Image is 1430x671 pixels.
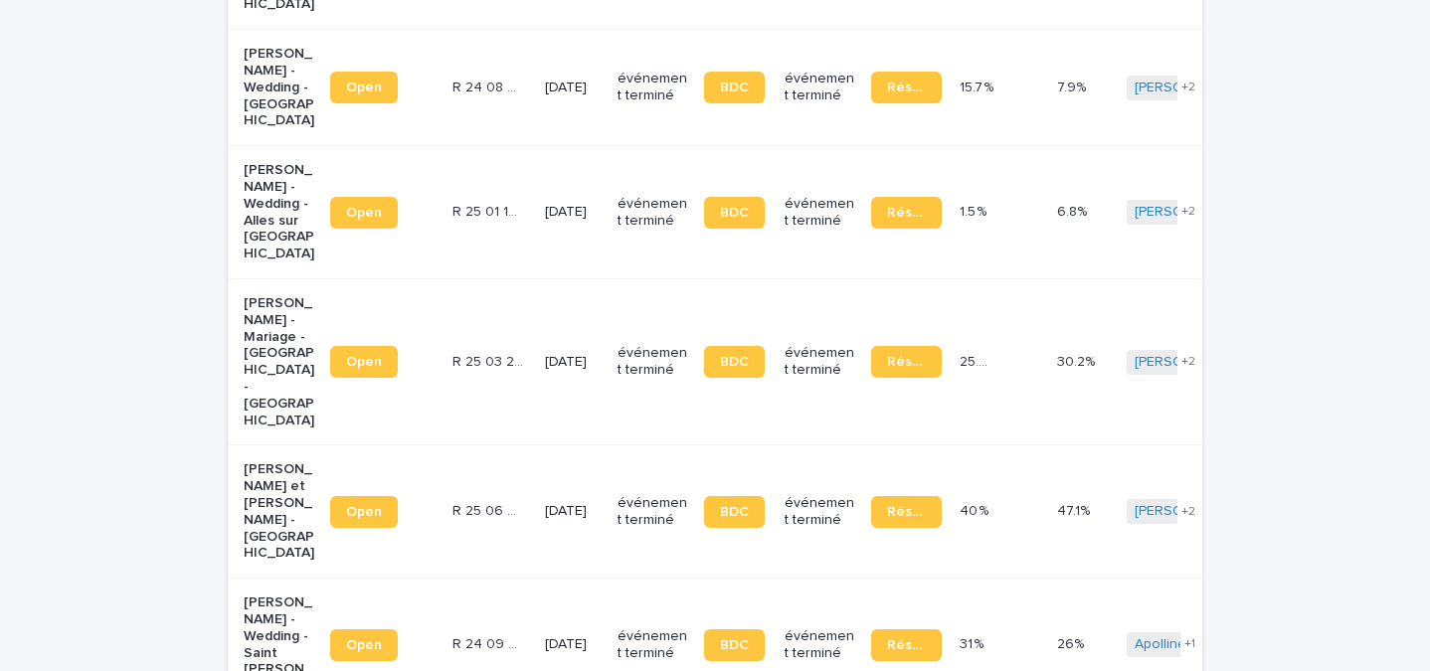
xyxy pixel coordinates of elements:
[330,197,398,229] a: Open
[618,71,688,104] p: événement terminé
[1057,350,1099,371] p: 30.2%
[1135,503,1243,520] a: [PERSON_NAME]
[618,196,688,230] p: événement terminé
[871,197,942,229] a: Réservation
[1184,638,1195,650] span: + 1
[720,355,749,369] span: BDC
[720,81,749,94] span: BDC
[346,505,382,519] span: Open
[960,350,999,371] p: 25.6 %
[1057,76,1090,96] p: 7.9%
[720,505,749,519] span: BDC
[452,200,527,221] p: R 25 01 1428
[704,346,765,378] a: BDC
[960,200,990,221] p: 1.5 %
[545,354,602,371] p: [DATE]
[785,628,855,662] p: événement terminé
[545,636,602,653] p: [DATE]
[452,499,527,520] p: R 25 06 2418
[1181,82,1195,93] span: + 2
[871,496,942,528] a: Réservation
[704,197,765,229] a: BDC
[1135,354,1243,371] a: [PERSON_NAME]
[785,345,855,379] p: événement terminé
[1057,200,1091,221] p: 6.8%
[346,638,382,652] span: Open
[887,505,926,519] span: Réservation
[1135,80,1243,96] a: [PERSON_NAME]
[1135,636,1219,653] a: Apolline Vion
[330,346,398,378] a: Open
[346,355,382,369] span: Open
[785,196,855,230] p: événement terminé
[452,350,527,371] p: R 25 03 2400
[452,632,527,653] p: R 24 09 2343
[244,46,314,129] p: [PERSON_NAME] - Wedding - [GEOGRAPHIC_DATA]
[960,499,992,520] p: 40 %
[785,495,855,529] p: événement terminé
[244,295,314,428] p: [PERSON_NAME] - Mariage - [GEOGRAPHIC_DATA] - [GEOGRAPHIC_DATA]
[785,71,855,104] p: événement terminé
[704,496,765,528] a: BDC
[960,632,987,653] p: 31 %
[1135,204,1243,221] a: [PERSON_NAME]
[330,72,398,103] a: Open
[887,638,926,652] span: Réservation
[720,206,749,220] span: BDC
[720,638,749,652] span: BDC
[346,206,382,220] span: Open
[1181,356,1195,368] span: + 2
[1181,206,1195,218] span: + 2
[618,345,688,379] p: événement terminé
[452,76,527,96] p: R 24 08 443
[618,495,688,529] p: événement terminé
[1181,506,1195,518] span: + 2
[244,162,314,262] p: [PERSON_NAME] - Wedding - Alles sur [GEOGRAPHIC_DATA]
[704,629,765,661] a: BDC
[618,628,688,662] p: événement terminé
[244,461,314,562] p: [PERSON_NAME] et [PERSON_NAME] - [GEOGRAPHIC_DATA]
[1057,499,1094,520] p: 47.1%
[887,81,926,94] span: Réservation
[887,355,926,369] span: Réservation
[871,629,942,661] a: Réservation
[346,81,382,94] span: Open
[871,72,942,103] a: Réservation
[704,72,765,103] a: BDC
[330,496,398,528] a: Open
[330,629,398,661] a: Open
[545,80,602,96] p: [DATE]
[1057,632,1088,653] p: 26%
[887,206,926,220] span: Réservation
[960,76,997,96] p: 15.7 %
[545,204,602,221] p: [DATE]
[545,503,602,520] p: [DATE]
[871,346,942,378] a: Réservation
